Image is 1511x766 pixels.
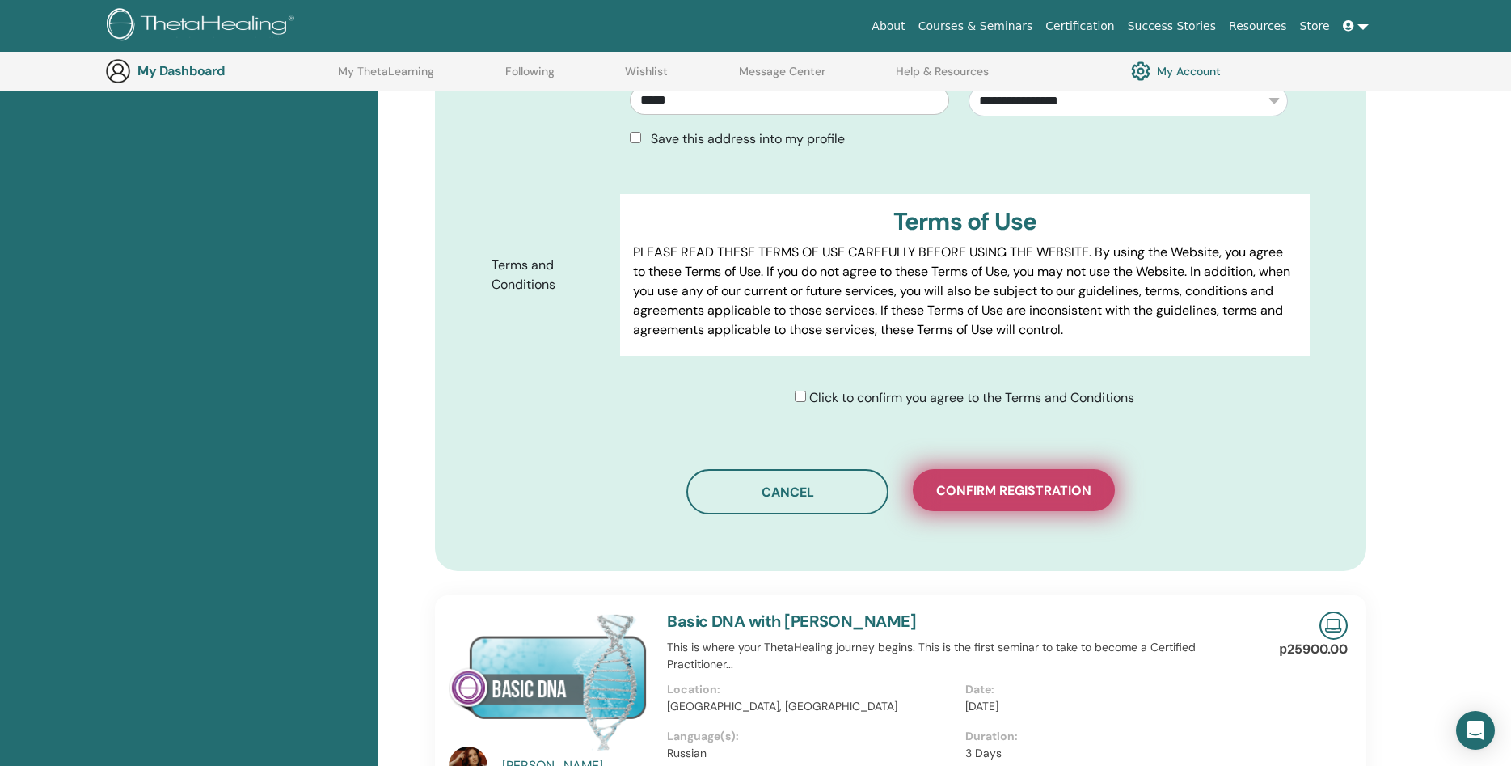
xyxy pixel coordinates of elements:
[667,681,956,698] p: Location:
[667,728,956,745] p: Language(s):
[1131,57,1150,85] img: cog.svg
[338,65,434,91] a: My ThetaLearning
[1456,711,1495,750] div: Open Intercom Messenger
[107,8,300,44] img: logo.png
[686,469,888,514] button: Cancel
[739,65,825,91] a: Message Center
[865,11,911,41] a: About
[667,745,956,762] p: Russian
[633,353,1297,586] p: Lor IpsumDolorsi.ame Cons adipisci elits do eiusm tem incid, utl etdol, magnaali eni adminimve qu...
[1039,11,1121,41] a: Certification
[965,745,1254,762] p: 3 Days
[965,728,1254,745] p: Duration:
[913,469,1115,511] button: Confirm registration
[1131,57,1221,85] a: My Account
[633,243,1297,340] p: PLEASE READ THESE TERMS OF USE CAREFULLY BEFORE USING THE WEBSITE. By using the Website, you agre...
[105,58,131,84] img: generic-user-icon.jpg
[137,63,299,78] h3: My Dashboard
[1222,11,1294,41] a: Resources
[1121,11,1222,41] a: Success Stories
[625,65,668,91] a: Wishlist
[1294,11,1336,41] a: Store
[809,389,1134,406] span: Click to confirm you agree to the Terms and Conditions
[912,11,1040,41] a: Courses & Seminars
[505,65,555,91] a: Following
[667,639,1264,673] p: This is where your ThetaHealing journey begins. This is the first seminar to take to become a Cer...
[965,698,1254,715] p: [DATE]
[936,482,1091,499] span: Confirm registration
[965,681,1254,698] p: Date:
[1319,612,1348,640] img: Live Online Seminar
[449,612,648,751] img: Basic DNA
[1279,640,1348,659] p: р25900.00
[896,65,989,91] a: Help & Resources
[762,484,814,501] span: Cancel
[633,207,1297,236] h3: Terms of Use
[651,130,845,147] span: Save this address into my profile
[667,698,956,715] p: [GEOGRAPHIC_DATA], [GEOGRAPHIC_DATA]
[479,250,620,300] label: Terms and Conditions
[667,611,916,632] a: Basic DNA with [PERSON_NAME]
